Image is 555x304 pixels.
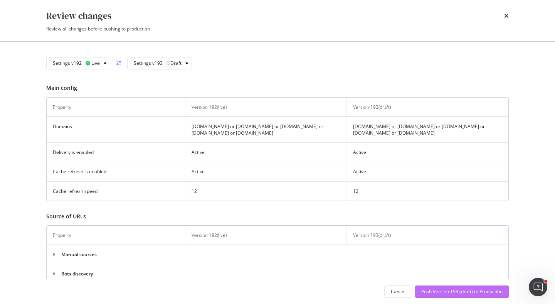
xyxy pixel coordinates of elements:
div: Settings v192 [53,61,82,66]
th: Version 192 ( live ) [185,98,346,117]
td: Cache refresh is enabled [47,162,185,181]
td: 12 [185,181,346,201]
td: Active [347,143,508,162]
button: Cancel [384,285,412,298]
td: Manual sources [47,245,508,264]
div: Draft [166,61,182,66]
div: Cancel [391,288,405,295]
td: Bots discovery [47,264,508,284]
h3: Main config [46,85,509,91]
td: Cache refresh speed [47,181,185,201]
td: [DOMAIN_NAME] or [DOMAIN_NAME] or [DOMAIN_NAME] or [DOMAIN_NAME] or [DOMAIN_NAME] [347,117,508,142]
td: 12 [347,181,508,201]
td: Active [185,143,346,162]
button: Push Version 193 (draft) to Production [415,285,509,298]
button: Settings v192 Live [46,57,110,69]
td: [DOMAIN_NAME] or [DOMAIN_NAME] or [DOMAIN_NAME] or [DOMAIN_NAME] or [DOMAIN_NAME] [185,117,346,142]
h3: Source of URLs [46,213,509,219]
th: Version 193 ( draft ) [347,226,508,245]
th: Version 193 ( draft ) [347,98,508,117]
button: Settings v193Draft [127,57,192,69]
iframe: Intercom live chat [529,278,547,296]
td: Active [347,162,508,181]
div: Review all changes before pushing to production [46,25,509,32]
div: Live [86,61,100,66]
td: Delivery is enabled [47,143,185,162]
th: Property [47,98,185,117]
div: Push Version 193 (draft) to Production [421,288,503,295]
div: times [504,9,509,22]
div: Settings v193 [134,61,163,66]
div: Review changes [46,9,111,22]
td: Active [185,162,346,181]
th: Version 192 ( live ) [185,226,346,245]
th: Property [47,226,185,245]
td: Domains [47,117,185,142]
